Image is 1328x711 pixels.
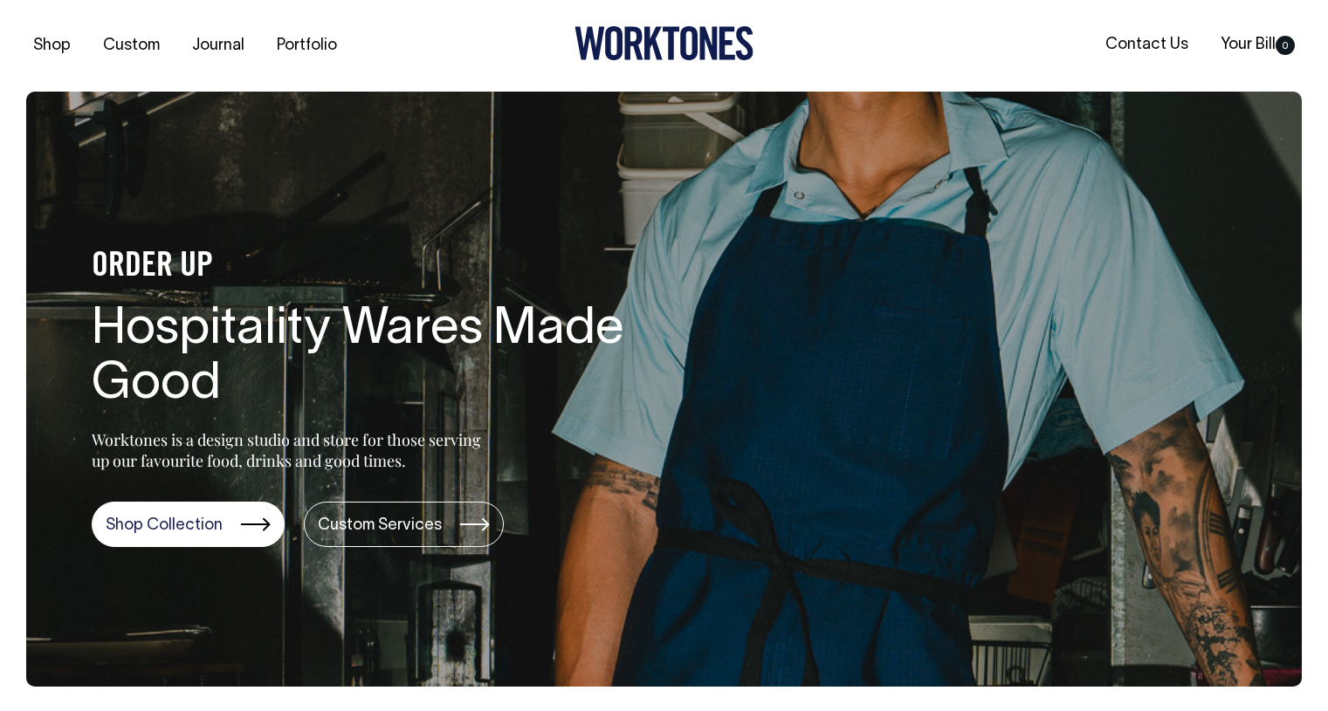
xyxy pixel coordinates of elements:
[1214,31,1302,59] a: Your Bill0
[92,249,650,285] h4: ORDER UP
[270,31,344,60] a: Portfolio
[185,31,251,60] a: Journal
[92,429,489,471] p: Worktones is a design studio and store for those serving up our favourite food, drinks and good t...
[1098,31,1195,59] a: Contact Us
[304,502,504,547] a: Custom Services
[26,31,78,60] a: Shop
[1276,36,1295,55] span: 0
[92,303,650,414] h1: Hospitality Wares Made Good
[92,502,285,547] a: Shop Collection
[96,31,167,60] a: Custom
